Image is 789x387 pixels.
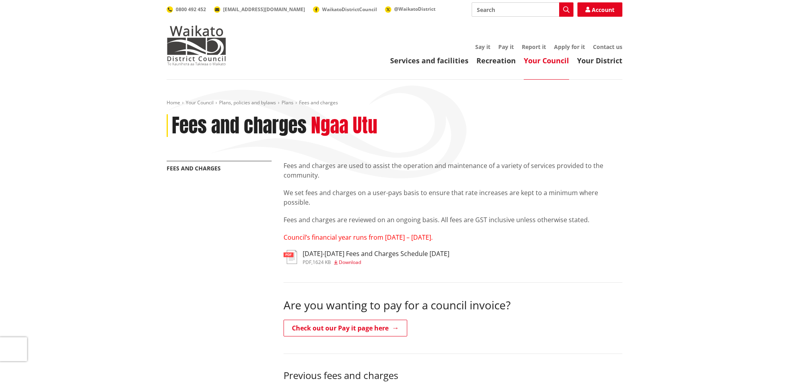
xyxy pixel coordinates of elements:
[167,99,180,106] a: Home
[577,2,622,17] a: Account
[284,233,433,242] span: Council’s financial year runs from [DATE] – [DATE].
[554,43,585,51] a: Apply for it
[167,6,206,13] a: 0800 492 452
[284,370,622,381] h3: Previous fees and charges
[223,6,305,13] span: [EMAIL_ADDRESS][DOMAIN_NAME]
[313,259,331,266] span: 1624 KB
[472,2,573,17] input: Search input
[524,56,569,65] a: Your Council
[172,114,307,137] h1: Fees and charges
[186,99,214,106] a: Your Council
[476,56,516,65] a: Recreation
[299,99,338,106] span: Fees and charges
[593,43,622,51] a: Contact us
[219,99,276,106] a: Plans, policies and bylaws
[167,100,622,106] nav: breadcrumb
[522,43,546,51] a: Report it
[214,6,305,13] a: [EMAIL_ADDRESS][DOMAIN_NAME]
[498,43,514,51] a: Pay it
[284,215,622,225] p: Fees and charges are reviewed on an ongoing basis. All fees are GST inclusive unless otherwise st...
[390,56,468,65] a: Services and facilities
[303,250,449,258] h3: [DATE]-[DATE] Fees and Charges Schedule [DATE]
[475,43,490,51] a: Say it
[284,250,449,264] a: [DATE]-[DATE] Fees and Charges Schedule [DATE] pdf,1624 KB Download
[394,6,435,12] span: @WaikatoDistrict
[284,297,511,313] span: Are you wanting to pay for a council invoice?
[176,6,206,13] span: 0800 492 452
[284,250,297,264] img: document-pdf.svg
[167,25,226,65] img: Waikato District Council - Te Kaunihera aa Takiwaa o Waikato
[339,259,361,266] span: Download
[284,320,407,336] a: Check out our Pay it page here
[322,6,377,13] span: WaikatoDistrictCouncil
[167,164,221,172] a: Fees and charges
[284,161,622,180] p: Fees and charges are used to assist the operation and maintenance of a variety of services provid...
[313,6,377,13] a: WaikatoDistrictCouncil
[282,99,293,106] a: Plans
[284,188,622,207] p: We set fees and charges on a user-pays basis to ensure that rate increases are kept to a minimum ...
[303,259,311,266] span: pdf
[311,114,377,137] h2: Ngaa Utu
[385,6,435,12] a: @WaikatoDistrict
[303,260,449,265] div: ,
[577,56,622,65] a: Your District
